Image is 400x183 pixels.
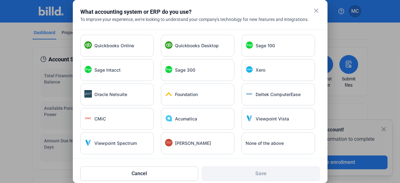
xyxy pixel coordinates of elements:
[94,43,134,49] span: Quickbooks Online
[80,16,320,23] div: To improve your experience, we're looking to understand your company's technology for new feature...
[175,116,197,122] span: Acumatica
[256,67,265,73] span: Xero
[94,116,106,122] span: CMiC
[175,140,211,146] span: [PERSON_NAME]
[312,7,320,14] mat-icon: close
[256,91,301,98] span: Deltek ComputerEase
[256,43,275,49] span: Sage 100
[80,166,198,181] button: Cancel
[94,91,127,98] span: Oracle Netsuite
[94,67,121,73] span: Sage Intacct
[80,8,304,16] div: What accounting system or ERP do you use?
[202,166,320,181] button: Save
[175,91,198,98] span: Foundation
[175,67,195,73] span: Sage 300
[246,140,284,146] span: None of the above
[256,116,289,122] span: Viewpoint Vista
[175,43,219,49] span: Quickbooks Desktop
[94,140,137,146] span: Viewpoint Spectrum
